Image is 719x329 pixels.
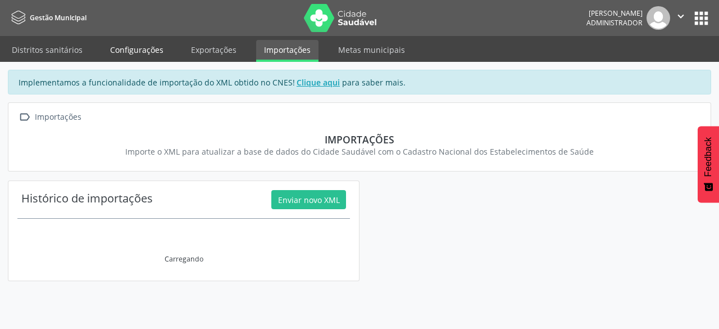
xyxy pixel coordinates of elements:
[16,109,83,125] a:  Importações
[8,8,87,27] a: Gestão Municipal
[691,8,711,28] button: apps
[102,40,171,60] a: Configurações
[647,6,670,30] img: img
[297,77,340,88] u: Clique aqui
[24,133,695,146] div: Importações
[24,146,695,157] div: Importe o XML para atualizar a base de dados do Cidade Saudável com o Cadastro Nacional dos Estab...
[586,18,643,28] span: Administrador
[21,190,153,209] div: Histórico de importações
[330,40,413,60] a: Metas municipais
[33,109,83,125] div: Importações
[586,8,643,18] div: [PERSON_NAME]
[703,137,713,177] span: Feedback
[256,40,318,62] a: Importações
[698,126,719,202] button: Feedback - Mostrar pesquisa
[670,6,691,30] button: 
[295,76,342,88] a: Clique aqui
[165,254,203,264] div: Carregando
[271,190,346,209] button: Enviar novo XML
[183,40,244,60] a: Exportações
[16,109,33,125] i: 
[675,10,687,22] i: 
[8,70,711,94] div: Implementamos a funcionalidade de importação do XML obtido no CNES! para saber mais.
[4,40,90,60] a: Distritos sanitários
[30,13,87,22] span: Gestão Municipal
